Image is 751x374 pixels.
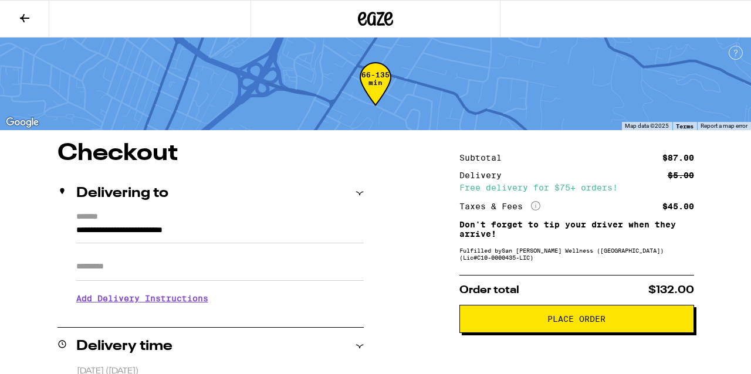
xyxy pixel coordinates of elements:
p: Don't forget to tip your driver when they arrive! [459,220,694,239]
a: Terms [676,123,694,130]
h1: Checkout [57,142,364,165]
span: Map data ©2025 [625,123,669,129]
img: Google [3,115,42,130]
div: Delivery [459,171,510,179]
h2: Delivery time [76,339,172,353]
span: Hi. Need any help? [7,8,84,18]
p: We'll contact you at [PHONE_NUMBER] when we arrive [76,312,364,321]
span: Order total [459,285,519,295]
a: Report a map error [701,123,747,129]
div: Free delivery for $75+ orders! [459,183,694,192]
div: $87.00 [662,154,694,162]
button: Place Order [459,305,694,333]
div: Taxes & Fees [459,201,540,212]
div: $45.00 [662,202,694,210]
h3: Add Delivery Instructions [76,285,364,312]
span: Place Order [547,315,605,323]
div: Subtotal [459,154,510,162]
h2: Delivering to [76,186,168,200]
span: $132.00 [648,285,694,295]
div: Fulfilled by San [PERSON_NAME] Wellness ([GEOGRAPHIC_DATA]) (Lic# C10-0000435-LIC ) [459,247,694,261]
div: 66-135 min [360,71,391,115]
a: Open this area in Google Maps (opens a new window) [3,115,42,130]
div: $5.00 [668,171,694,179]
